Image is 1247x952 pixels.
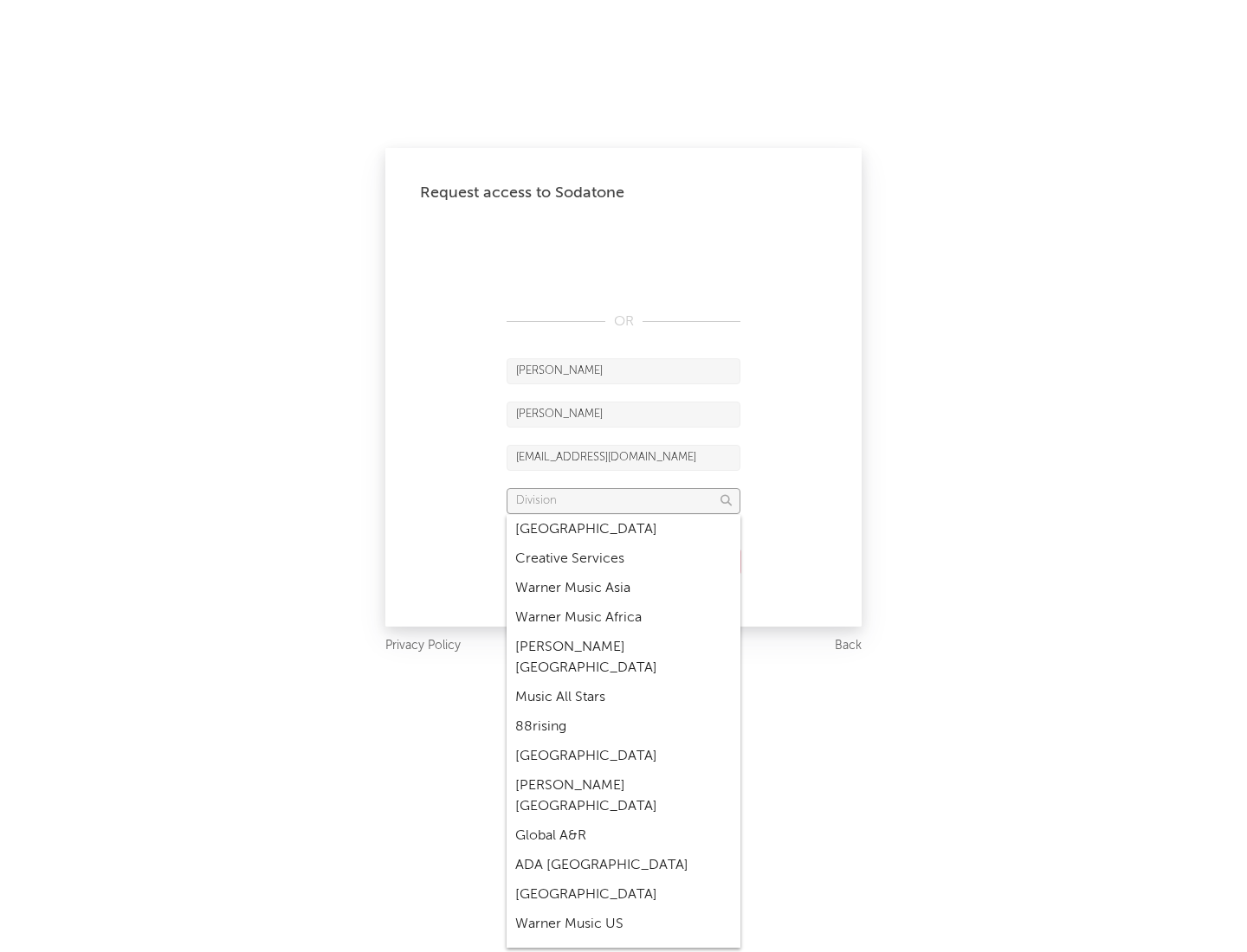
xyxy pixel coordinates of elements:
[507,851,740,880] div: ADA [GEOGRAPHIC_DATA]
[507,821,740,851] div: Global A&R
[507,488,740,514] input: Division
[507,402,740,428] input: Last Name
[507,515,740,544] div: [GEOGRAPHIC_DATA]
[507,712,740,742] div: 88rising
[507,880,740,910] div: [GEOGRAPHIC_DATA]
[507,910,740,939] div: Warner Music US
[507,544,740,574] div: Creative Services
[507,683,740,712] div: Music All Stars
[385,635,461,657] a: Privacy Policy
[507,771,740,821] div: [PERSON_NAME] [GEOGRAPHIC_DATA]
[507,633,740,683] div: [PERSON_NAME] [GEOGRAPHIC_DATA]
[507,312,740,332] div: OR
[507,574,740,603] div: Warner Music Asia
[420,183,827,203] div: Request access to Sodatone
[507,445,740,471] input: Email
[507,358,740,384] input: First Name
[507,603,740,633] div: Warner Music Africa
[835,635,862,657] a: Back
[507,742,740,771] div: [GEOGRAPHIC_DATA]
